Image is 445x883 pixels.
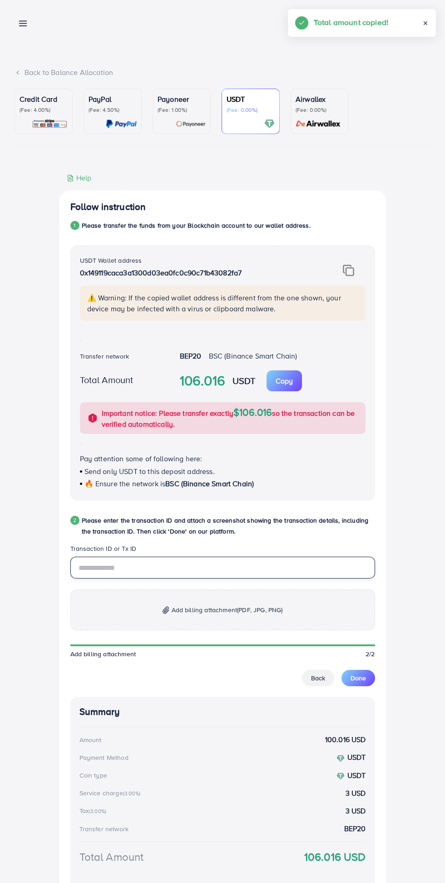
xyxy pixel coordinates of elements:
[314,16,388,28] h5: Total amount copied!
[70,649,136,659] span: Add billing attachment
[80,373,133,386] label: Total Amount
[106,119,137,129] img: card
[79,788,143,798] div: Service charge
[87,413,98,424] img: alert
[79,706,366,718] h4: Summary
[172,604,283,615] span: Add billing attachment
[304,849,366,865] strong: 106.016 USD
[366,649,375,659] span: 2/2
[82,220,311,231] p: Please transfer the funds from your Blockchain account to our wallet address.
[209,351,297,361] span: BSC (Binance Smart Chain)
[15,67,430,78] div: Back to Balance Allocation
[276,375,293,386] p: Copy
[180,351,202,361] strong: BEP20
[89,106,137,114] p: (Fee: 4.50%)
[351,673,366,683] span: Done
[296,106,344,114] p: (Fee: 0.00%)
[79,806,109,815] div: Tax
[67,173,92,183] div: Help
[296,94,344,105] p: Airwallex
[87,292,360,314] p: ⚠️ Warning: If the copied wallet address is different from the one shown, your device may be infe...
[227,106,275,114] p: (Fee: 0.00%)
[80,453,366,464] p: Pay attention some of following here:
[70,221,79,230] div: 1
[346,806,366,816] strong: 3 USD
[176,119,206,129] img: card
[20,106,68,114] p: (Fee: 4.00%)
[79,735,102,744] div: Amount
[79,849,144,865] div: Total Amount
[227,94,275,105] p: USDT
[180,371,225,391] strong: 106.016
[89,94,137,105] p: PayPal
[302,670,334,686] button: Back
[80,256,142,265] label: USDT Wallet address
[32,119,68,129] img: card
[311,673,325,683] span: Back
[79,753,129,762] div: Payment Method
[158,94,206,105] p: Payoneer
[336,754,345,763] img: coin
[80,466,366,477] p: Send only USDT to this deposit address.
[79,824,129,833] div: Transfer network
[70,516,79,525] div: 2
[406,842,438,876] iframe: Chat
[341,670,375,686] button: Done
[70,201,146,213] h4: Follow instruction
[158,106,206,114] p: (Fee: 1.00%)
[264,119,275,129] img: card
[233,405,272,419] span: $106.016
[237,605,282,614] span: (PDF, JPG, PNG)
[102,407,360,429] p: Important notice: Please transfer exactly so the transaction can be verified automatically.
[163,606,169,614] img: img
[344,823,366,834] strong: BEP20
[123,790,140,797] small: (3.00%)
[336,772,345,780] img: coin
[346,788,366,798] strong: 3 USD
[80,267,316,278] p: 0x149119caca3a1300d03ea0fc0c90c71b43082fa7
[232,374,256,387] strong: USDT
[20,94,68,105] p: Credit Card
[79,771,107,780] div: Coin type
[347,770,366,780] strong: USDT
[347,752,366,762] strong: USDT
[70,544,375,557] legend: Transaction ID or Tx ID
[343,264,354,276] img: img
[84,479,166,489] span: 🔥 Ensure the network is
[82,515,375,537] p: Please enter the transaction ID and attach a screenshot showing the transaction details, includin...
[293,119,344,129] img: card
[267,370,302,391] button: Copy
[165,479,254,489] span: BSC (Binance Smart Chain)
[80,352,129,361] label: Transfer network
[325,734,366,745] strong: 100.016 USD
[89,808,106,815] small: (3.00%)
